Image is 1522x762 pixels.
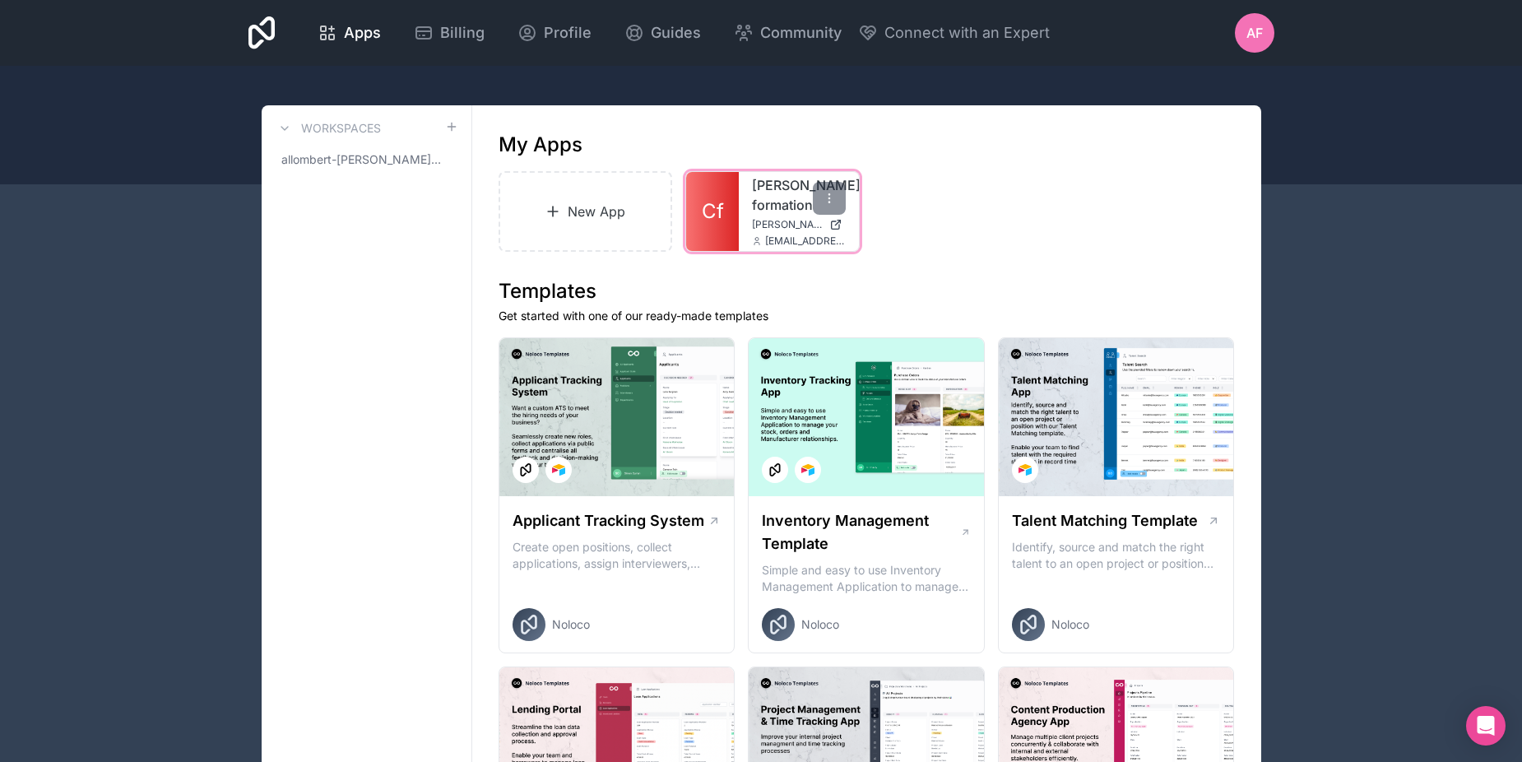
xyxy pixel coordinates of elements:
span: Cf [702,198,724,225]
div: Open Intercom Messenger [1466,706,1506,746]
span: [EMAIL_ADDRESS][PERSON_NAME][DOMAIN_NAME] [765,235,846,248]
a: Billing [401,15,498,51]
h1: My Apps [499,132,582,158]
h1: Inventory Management Template [762,509,959,555]
a: New App [499,171,673,252]
a: Community [721,15,855,51]
span: Connect with an Expert [884,21,1050,44]
span: allombert-[PERSON_NAME]-workspace [281,151,445,168]
img: Airtable Logo [1019,463,1032,476]
span: Profile [544,21,592,44]
span: Billing [440,21,485,44]
span: Community [760,21,842,44]
a: Cf [686,172,739,251]
p: Get started with one of our ready-made templates [499,308,1235,324]
a: [PERSON_NAME]-formation [752,175,846,215]
a: Workspaces [275,118,381,138]
span: Noloco [801,616,839,633]
button: Connect with an Expert [858,21,1050,44]
span: AF [1246,23,1263,43]
p: Create open positions, collect applications, assign interviewers, centralise candidate feedback a... [513,539,722,572]
a: Guides [611,15,714,51]
span: Noloco [1051,616,1089,633]
h1: Applicant Tracking System [513,509,704,532]
h3: Workspaces [301,120,381,137]
img: Airtable Logo [552,463,565,476]
p: Simple and easy to use Inventory Management Application to manage your stock, orders and Manufact... [762,562,971,595]
span: [PERSON_NAME][DOMAIN_NAME] [752,218,823,231]
h1: Talent Matching Template [1012,509,1198,532]
a: allombert-[PERSON_NAME]-workspace [275,145,458,174]
img: Airtable Logo [801,463,814,476]
a: Profile [504,15,605,51]
h1: Templates [499,278,1235,304]
span: Noloco [552,616,590,633]
a: [PERSON_NAME][DOMAIN_NAME] [752,218,846,231]
a: Apps [304,15,394,51]
span: Apps [344,21,381,44]
p: Identify, source and match the right talent to an open project or position with our Talent Matchi... [1012,539,1221,572]
span: Guides [651,21,701,44]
